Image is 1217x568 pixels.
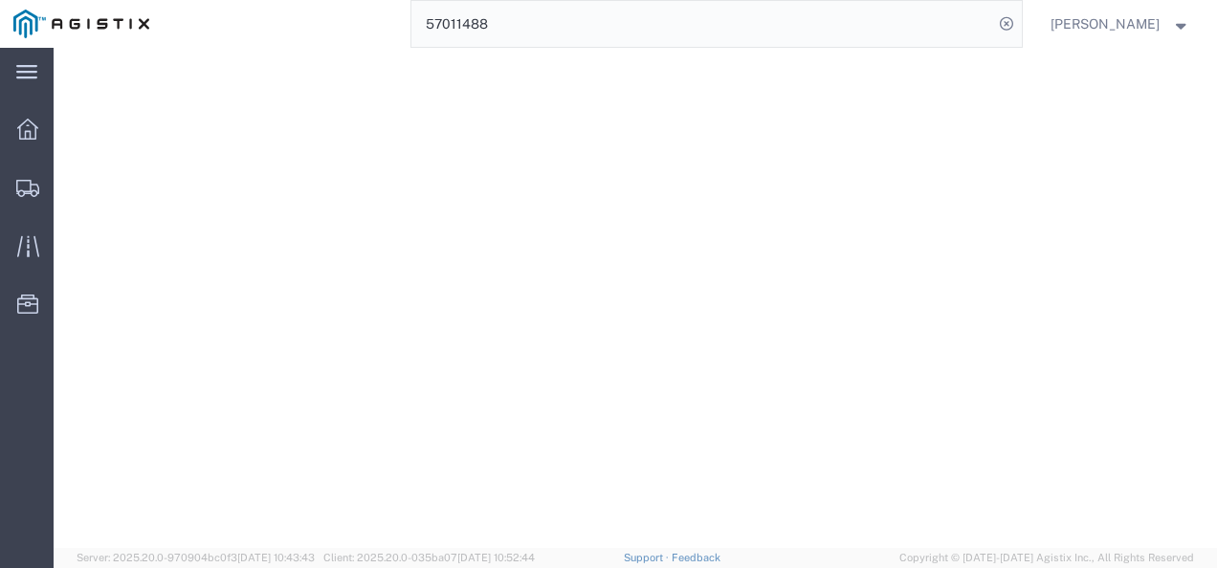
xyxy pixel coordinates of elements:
button: [PERSON_NAME] [1050,12,1191,35]
iframe: FS Legacy Container [54,48,1217,548]
span: Nathan Seeley [1051,13,1160,34]
span: [DATE] 10:52:44 [457,552,535,563]
a: Feedback [672,552,720,563]
img: logo [13,10,149,38]
span: Server: 2025.20.0-970904bc0f3 [77,552,315,563]
span: Client: 2025.20.0-035ba07 [323,552,535,563]
input: Search for shipment number, reference number [411,1,993,47]
span: Copyright © [DATE]-[DATE] Agistix Inc., All Rights Reserved [899,550,1194,566]
a: Support [624,552,672,563]
span: [DATE] 10:43:43 [237,552,315,563]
